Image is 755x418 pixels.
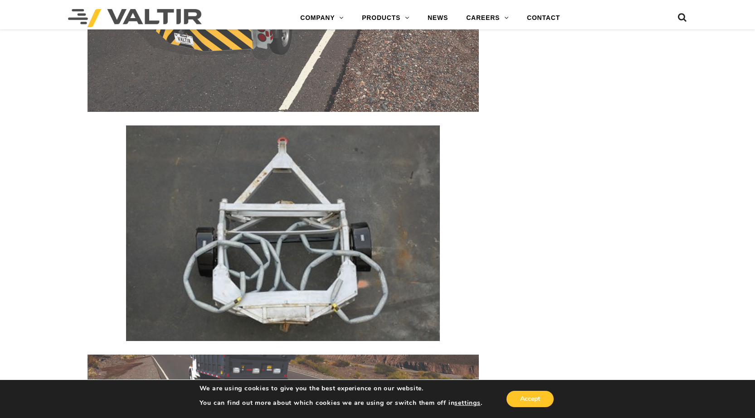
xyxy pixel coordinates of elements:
[507,391,554,407] button: Accept
[419,9,457,27] a: NEWS
[68,9,202,27] img: Valtir
[291,9,353,27] a: COMPANY
[454,399,480,407] button: settings
[457,9,518,27] a: CAREERS
[518,9,569,27] a: CONTACT
[200,384,482,393] p: We are using cookies to give you the best experience on our website.
[200,399,482,407] p: You can find out more about which cookies we are using or switch them off in .
[353,9,419,27] a: PRODUCTS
